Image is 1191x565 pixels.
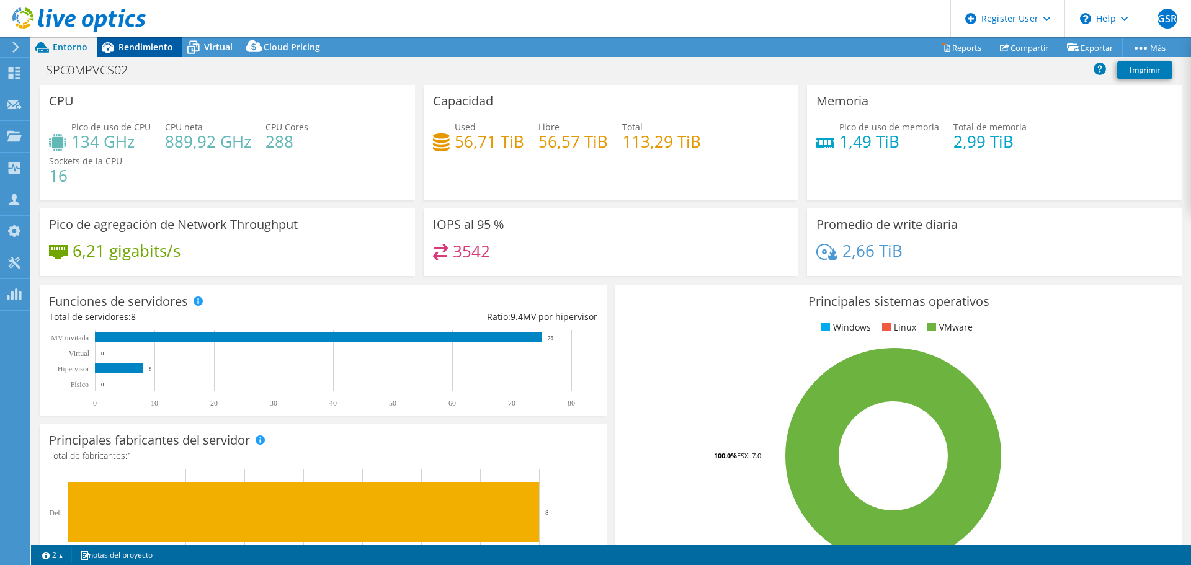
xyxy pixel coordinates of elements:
[538,135,608,148] h4: 56,57 TiB
[71,380,89,389] tspan: Físico
[455,121,476,133] span: Used
[622,135,701,148] h4: 113,29 TiB
[53,41,87,53] span: Entorno
[625,295,1173,308] h3: Principales sistemas operativos
[839,135,939,148] h4: 1,49 TiB
[49,310,323,324] div: Total de servidores:
[71,121,151,133] span: Pico de uso de CPU
[33,547,72,563] a: 2
[265,121,308,133] span: CPU Cores
[49,169,122,182] h4: 16
[839,121,939,133] span: Pico de uso de memoria
[49,434,250,447] h3: Principales fabricantes del servidor
[49,155,122,167] span: Sockets de la CPU
[508,399,515,407] text: 70
[40,63,147,77] h1: SPC0MPVCS02
[932,38,991,57] a: Reports
[51,334,89,342] text: MV invitada
[49,509,62,517] text: Dell
[165,135,251,148] h4: 889,92 GHz
[879,321,916,334] li: Linux
[49,94,74,108] h3: CPU
[49,295,188,308] h3: Funciones de servidores
[953,121,1027,133] span: Total de memoria
[1058,38,1123,57] a: Exportar
[329,399,337,407] text: 40
[568,399,575,407] text: 80
[448,399,456,407] text: 60
[545,509,549,516] text: 8
[71,135,151,148] h4: 134 GHz
[264,41,320,53] span: Cloud Pricing
[453,244,490,258] h4: 3542
[131,311,136,323] span: 8
[323,310,597,324] div: Ratio: MV por hipervisor
[548,335,554,341] text: 75
[101,381,104,388] text: 0
[924,321,973,334] li: VMware
[58,365,89,373] text: Hipervisor
[737,451,761,460] tspan: ESXi 7.0
[1080,13,1091,24] svg: \n
[818,321,871,334] li: Windows
[816,218,958,231] h3: Promedio de write diaria
[210,399,218,407] text: 20
[165,121,203,133] span: CPU neta
[714,451,737,460] tspan: 100.0%
[71,547,161,563] a: notas del proyecto
[101,350,104,357] text: 0
[49,218,298,231] h3: Pico de agregación de Network Throughput
[816,94,868,108] h3: Memoria
[622,121,643,133] span: Total
[991,38,1058,57] a: Compartir
[49,449,597,463] h4: Total de fabricantes:
[455,135,524,148] h4: 56,71 TiB
[1122,38,1175,57] a: Más
[127,450,132,461] span: 1
[511,311,523,323] span: 9.4
[538,121,560,133] span: Libre
[118,41,173,53] span: Rendimiento
[1158,9,1177,29] span: GSR
[433,218,504,231] h3: IOPS al 95 %
[69,349,90,358] text: Virtual
[953,135,1027,148] h4: 2,99 TiB
[149,366,152,372] text: 8
[73,244,181,257] h4: 6,21 gigabits/s
[93,399,97,407] text: 0
[270,399,277,407] text: 30
[433,94,493,108] h3: Capacidad
[265,135,308,148] h4: 288
[204,41,233,53] span: Virtual
[389,399,396,407] text: 50
[842,244,903,257] h4: 2,66 TiB
[1117,61,1172,79] a: Imprimir
[151,399,158,407] text: 10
